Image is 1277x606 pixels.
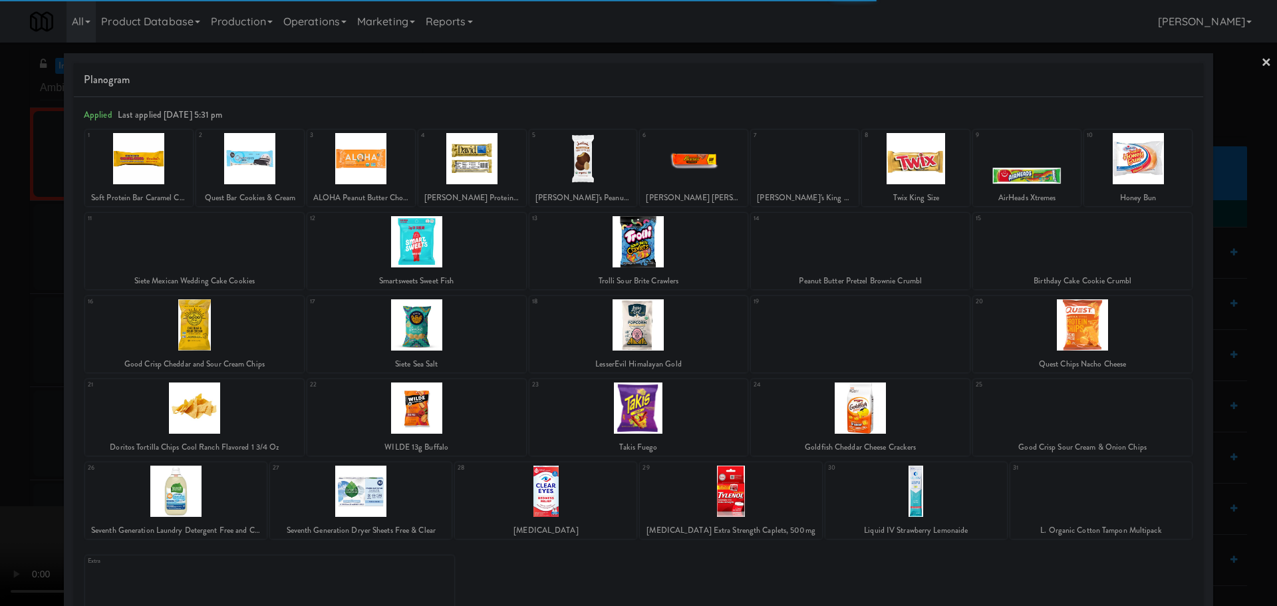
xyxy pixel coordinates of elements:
[532,296,638,307] div: 18
[531,273,746,289] div: Trolli Sour Brite Crawlers
[309,439,524,456] div: WILDE 13g Buffalo
[270,522,452,539] div: Seventh Generation Dryer Sheets Free & Clear
[196,130,304,206] div: 2Quest Bar Cookies & Cream
[310,213,416,224] div: 12
[973,213,1192,289] div: 15Birthday Cake Cookie Crumbl
[754,296,860,307] div: 19
[531,439,746,456] div: Takis Fuego
[310,296,416,307] div: 17
[640,190,748,206] div: [PERSON_NAME] [PERSON_NAME] Size Peanut Butter Cup
[531,356,746,373] div: LesserEvil Himalayan Gold
[118,108,223,121] span: Last applied [DATE] 5:31 pm
[87,439,302,456] div: Doritos Tortilla Chips Cool Ranch Flavored 1 3/4 Oz
[309,273,524,289] div: Smartsweets Sweet Fish
[307,213,526,289] div: 12Smartsweets Sweet Fish
[973,379,1192,456] div: 25Good Crisp Sour Cream & Onion Chips
[753,273,968,289] div: Peanut Butter Pretzel Brownie Crumbl
[85,273,304,289] div: Siete Mexican Wedding Cake Cookies
[85,379,304,456] div: 21Doritos Tortilla Chips Cool Ranch Flavored 1 3/4 Oz
[418,190,526,206] div: [PERSON_NAME] Protein Bar - Chocolate Chip Cookie Dough
[973,356,1192,373] div: Quest Chips Nacho Cheese
[85,130,193,206] div: 1Soft Protein Bar Caramel Choco, Barebells
[84,70,1193,90] span: Planogram
[87,356,302,373] div: Good Crisp Cheddar and Sour Cream Chips
[270,462,452,539] div: 27Seventh Generation Dryer Sheets Free & Clear
[529,356,748,373] div: LesserEvil Himalayan Gold
[1010,462,1192,539] div: 31L. Organic Cotton Tampon Multipack
[751,273,970,289] div: Peanut Butter Pretzel Brownie Crumbl
[88,213,194,224] div: 11
[976,213,1082,224] div: 15
[976,379,1082,390] div: 25
[1084,130,1192,206] div: 10Honey Bun
[751,296,970,373] div: 19
[751,190,859,206] div: [PERSON_NAME]'s King Size
[642,130,694,141] div: 6
[85,213,304,289] div: 11Siete Mexican Wedding Cake Cookies
[754,213,860,224] div: 14
[457,522,635,539] div: [MEDICAL_DATA]
[307,296,526,373] div: 17Siete Sea Salt
[532,379,638,390] div: 23
[307,379,526,456] div: 22WILDE 13g Buffalo
[85,522,267,539] div: Seventh Generation Laundry Detergent Free and Clear
[1012,522,1190,539] div: L. Organic Cotton Tampon Multipack
[973,439,1192,456] div: Good Crisp Sour Cream & Onion Chips
[310,130,361,141] div: 3
[642,522,819,539] div: [MEDICAL_DATA] Extra Strength Caplets, 500mg
[751,213,970,289] div: 14Peanut Butter Pretzel Brownie Crumbl
[751,379,970,456] div: 24Goldfish Cheddar Cheese Crackers
[272,522,450,539] div: Seventh Generation Dryer Sheets Free & Clear
[84,108,112,121] span: Applied
[309,356,524,373] div: Siete Sea Salt
[827,522,1005,539] div: Liquid IV Strawberry Lemonaide
[88,296,194,307] div: 16
[640,462,821,539] div: 29[MEDICAL_DATA] Extra Strength Caplets, 500mg
[88,555,269,567] div: Extra
[418,130,526,206] div: 4[PERSON_NAME] Protein Bar - Chocolate Chip Cookie Dough
[973,296,1192,373] div: 20Quest Chips Nacho Cheese
[455,522,637,539] div: [MEDICAL_DATA]
[529,296,748,373] div: 18LesserEvil Himalayan Gold
[532,213,638,224] div: 13
[532,130,583,141] div: 5
[85,190,193,206] div: Soft Protein Bar Caramel Choco, Barebells
[754,130,805,141] div: 7
[307,130,415,206] div: 3ALOHA Peanut Butter Choc Chip
[88,130,139,141] div: 1
[307,356,526,373] div: Siete Sea Salt
[975,190,1079,206] div: AirHeads Xtremes
[87,522,265,539] div: Seventh Generation Laundry Detergent Free and Clear
[196,190,304,206] div: Quest Bar Cookies & Cream
[1086,190,1190,206] div: Honey Bun
[975,356,1190,373] div: Quest Chips Nacho Cheese
[529,273,748,289] div: Trolli Sour Brite Crawlers
[640,522,821,539] div: [MEDICAL_DATA] Extra Strength Caplets, 500mg
[85,296,304,373] div: 16Good Crisp Cheddar and Sour Cream Chips
[307,439,526,456] div: WILDE 13g Buffalo
[529,379,748,456] div: 23Takis Fuego
[1010,522,1192,539] div: L. Organic Cotton Tampon Multipack
[87,273,302,289] div: Siete Mexican Wedding Cake Cookies
[531,190,635,206] div: [PERSON_NAME]'s Peanut Butter Cups
[642,462,731,474] div: 29
[307,273,526,289] div: Smartsweets Sweet Fish
[973,273,1192,289] div: Birthday Cake Cookie Crumbl
[455,462,637,539] div: 28[MEDICAL_DATA]
[1084,190,1192,206] div: Honey Bun
[751,439,970,456] div: Goldfish Cheddar Cheese Crackers
[642,190,746,206] div: [PERSON_NAME] [PERSON_NAME] Size Peanut Butter Cup
[88,379,194,390] div: 21
[753,190,857,206] div: [PERSON_NAME]'s King Size
[198,190,302,206] div: Quest Bar Cookies & Cream
[1261,43,1272,84] a: ×
[529,130,637,206] div: 5[PERSON_NAME]'s Peanut Butter Cups
[862,130,970,206] div: 8Twix King Size
[640,130,748,206] div: 6[PERSON_NAME] [PERSON_NAME] Size Peanut Butter Cup
[529,190,637,206] div: [PERSON_NAME]'s Peanut Butter Cups
[529,213,748,289] div: 13Trolli Sour Brite Crawlers
[310,379,416,390] div: 22
[309,190,413,206] div: ALOHA Peanut Butter Choc Chip
[529,439,748,456] div: Takis Fuego
[420,190,524,206] div: [PERSON_NAME] Protein Bar - Chocolate Chip Cookie Dough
